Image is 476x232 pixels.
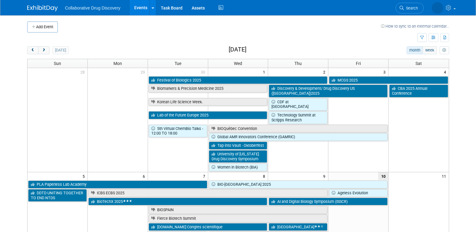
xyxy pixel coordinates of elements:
button: week [422,46,437,54]
a: Technology Summit at Scripps Research [269,111,327,124]
button: myCustomButton [440,46,449,54]
a: BioTechX 2025 [88,198,268,206]
a: Lab of the Future Europe 2025 [149,111,268,119]
span: Fri [356,61,361,66]
a: [GEOGRAPHIC_DATA] [269,223,327,231]
a: Korean Life Science Week. [149,98,268,106]
span: 9 [323,172,328,180]
span: 28 [80,68,87,76]
span: 1 [262,68,268,76]
a: BIO‑[GEOGRAPHIC_DATA] 2025 [209,181,388,188]
a: AI and Digital Biology Symposium (ISSCR) [269,198,388,206]
span: Tue [175,61,181,66]
span: 4 [443,68,449,76]
span: 10 [378,172,388,180]
a: CBA 2025 Annual Conference [389,85,448,97]
a: MCGS 2025 [329,76,448,84]
a: ICBS ECBS 2025 [88,189,327,197]
button: [DATE] [52,46,68,54]
span: Sat [415,61,422,66]
span: 11 [441,172,449,180]
a: DDTD UNITING TOGETHER TO END NTDS [28,189,87,202]
img: ExhibitDay [27,5,58,11]
a: Tap into Vault - Oktoberfest [209,142,268,150]
a: BIOQuébec Convention [209,125,388,133]
a: Biomarkers & Precision Medicine 2025 [149,85,268,93]
span: 3 [383,68,388,76]
a: Global AMR Innovators Conference (GAMRIC) [209,133,388,141]
span: Wed [234,61,242,66]
a: Ageless Evolution [329,189,388,197]
span: 6 [142,172,148,180]
span: 5 [82,172,87,180]
a: PLA Paperless Lab Academy [28,181,207,188]
span: 7 [202,172,208,180]
span: Search [404,6,418,10]
a: Festival of Biologics 2025 [149,76,328,84]
i: Personalize Calendar [442,48,446,52]
a: CDF at [GEOGRAPHIC_DATA] [269,98,327,111]
span: 30 [200,68,208,76]
a: 5th Virtual ChemBio Talks - 12:00 TO 18:00 [149,125,207,137]
button: Add Event [27,21,58,32]
a: BIOSPAIN [149,206,328,214]
a: Fierce Biotech Summit [149,215,328,222]
a: Discovery & Development/ Drug Discovery US ([GEOGRAPHIC_DATA])2025 [269,85,388,97]
a: How to sync to an external calendar... [381,24,449,29]
span: 29 [140,68,148,76]
button: prev [27,46,39,54]
a: University of [US_STATE] Drug Discovery Symposium [209,150,268,163]
span: 8 [262,172,268,180]
span: Mon [113,61,122,66]
button: month [407,46,423,54]
span: 2 [323,68,328,76]
a: [DOMAIN_NAME] Congres scientifique [149,223,268,231]
span: Sun [54,61,61,66]
img: Keith Williamson [432,2,443,14]
a: Search [396,3,424,13]
a: Women in Biotech (BIA) [209,163,268,171]
span: Collaborative Drug Discovery [65,6,120,10]
span: Thu [294,61,302,66]
button: next [38,46,50,54]
h2: [DATE] [229,46,246,53]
